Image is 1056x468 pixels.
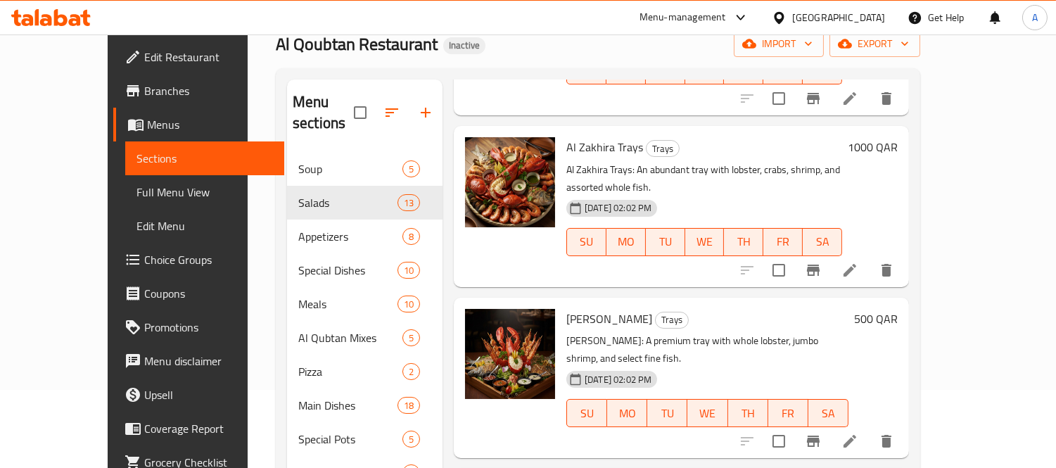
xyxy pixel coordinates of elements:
[870,424,903,458] button: delete
[287,253,443,287] div: Special Dishes10
[640,9,726,26] div: Menu-management
[113,108,284,141] a: Menus
[144,353,273,369] span: Menu disclaimer
[144,49,273,65] span: Edit Restaurant
[653,403,682,424] span: TU
[573,61,601,81] span: SU
[612,61,640,81] span: MO
[646,228,685,256] button: TU
[287,186,443,220] div: Salads13
[745,35,813,53] span: import
[465,309,555,399] img: Al Sultan Trays
[841,433,858,450] a: Edit menu item
[566,228,606,256] button: SU
[443,39,485,51] span: Inactive
[287,355,443,388] div: Pizza2
[803,228,842,256] button: SA
[113,243,284,277] a: Choice Groups
[841,35,909,53] span: export
[298,363,402,380] span: Pizza
[398,298,419,311] span: 10
[655,312,689,329] div: Trays
[276,28,438,60] span: Al Qoubtan Restaurant
[1032,10,1038,25] span: A
[402,160,420,177] div: items
[606,228,646,256] button: MO
[573,403,602,424] span: SU
[136,217,273,234] span: Edit Menu
[465,137,555,227] img: Al Zakhira Trays
[298,329,402,346] span: Al Qubtan Mixes
[796,424,830,458] button: Branch-specific-item
[579,373,657,386] span: [DATE] 02:02 PM
[287,321,443,355] div: Al Qubtan Mixes5
[656,312,688,328] span: Trays
[298,228,402,245] span: Appetizers
[774,403,803,424] span: FR
[402,363,420,380] div: items
[144,251,273,268] span: Choice Groups
[808,232,836,252] span: SA
[144,386,273,403] span: Upsell
[403,163,419,176] span: 5
[113,310,284,344] a: Promotions
[397,397,420,414] div: items
[298,262,397,279] div: Special Dishes
[397,262,420,279] div: items
[287,220,443,253] div: Appetizers8
[113,74,284,108] a: Branches
[287,388,443,422] div: Main Dishes18
[398,399,419,412] span: 18
[113,378,284,412] a: Upsell
[841,90,858,107] a: Edit menu item
[402,228,420,245] div: items
[764,426,794,456] span: Select to update
[403,433,419,446] span: 5
[734,403,763,424] span: TH
[287,152,443,186] div: Soup5
[298,160,402,177] span: Soup
[403,365,419,379] span: 2
[691,232,719,252] span: WE
[796,82,830,115] button: Branch-specific-item
[403,230,419,244] span: 8
[147,116,273,133] span: Menus
[612,232,640,252] span: MO
[829,31,920,57] button: export
[646,140,680,157] div: Trays
[398,264,419,277] span: 10
[764,84,794,113] span: Select to update
[144,420,273,437] span: Coverage Report
[402,431,420,448] div: items
[730,232,758,252] span: TH
[125,209,284,243] a: Edit Menu
[287,287,443,321] div: Meals10
[125,141,284,175] a: Sections
[796,253,830,287] button: Branch-specific-item
[403,331,419,345] span: 5
[298,296,397,312] span: Meals
[613,403,642,424] span: MO
[848,137,898,157] h6: 1000 QAR
[792,10,885,25] div: [GEOGRAPHIC_DATA]
[808,399,848,427] button: SA
[691,61,719,81] span: WE
[647,141,679,157] span: Trays
[687,399,727,427] button: WE
[685,228,725,256] button: WE
[647,399,687,427] button: TU
[298,194,397,211] span: Salads
[125,175,284,209] a: Full Menu View
[144,285,273,302] span: Coupons
[293,91,354,134] h2: Menu sections
[808,61,836,81] span: SA
[298,397,397,414] span: Main Dishes
[870,82,903,115] button: delete
[768,399,808,427] button: FR
[144,319,273,336] span: Promotions
[579,201,657,215] span: [DATE] 02:02 PM
[566,161,842,196] p: Al Zakhira Trays: An abundant tray with lobster, crabs, shrimp, and assorted whole fish.
[298,431,402,448] span: Special Pots
[136,184,273,201] span: Full Menu View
